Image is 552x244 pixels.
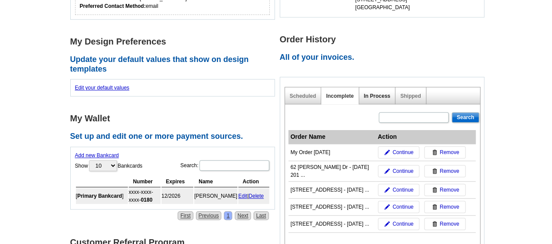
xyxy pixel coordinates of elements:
[70,55,280,74] h2: Update your default values that show on design templates
[364,93,391,99] a: In Process
[452,112,479,123] input: Search
[432,150,437,155] img: trashcan-icon.gif
[180,159,270,172] label: Search:
[80,3,146,9] strong: Preferred Contact Method:
[384,168,390,174] img: pencil-icon.gif
[280,35,489,44] h1: Order History
[224,211,232,220] a: 1
[440,203,459,211] span: Remove
[440,167,459,175] span: Remove
[392,220,413,228] span: Continue
[194,188,237,204] td: [PERSON_NAME]
[291,221,369,227] span: 25 Bowdoin Street - Oct 10 2019
[400,93,421,99] a: Shipped
[249,193,264,199] a: Delete
[199,160,269,171] input: Search:
[70,37,280,46] h1: My Design Preferences
[194,176,237,187] th: Name
[129,188,161,204] td: xxxx-xxxx-xxxx-
[196,211,222,220] a: Previous
[378,201,419,213] a: Continue
[378,184,419,196] a: Continue
[378,165,419,177] a: Continue
[432,187,437,192] img: trashcan-icon.gif
[238,176,269,187] th: Action
[75,152,119,158] a: Add new Bankcard
[235,211,251,220] a: Next
[141,197,153,203] strong: 0180
[392,148,413,156] span: Continue
[432,204,437,210] img: trashcan-icon.gif
[432,221,437,227] img: trashcan-icon.gif
[392,203,413,211] span: Continue
[288,130,376,144] th: Order Name
[76,188,128,204] td: [ ]
[254,211,269,220] a: Last
[384,150,390,155] img: pencil-icon.gif
[376,130,476,144] th: Action
[378,218,419,230] a: Continue
[129,176,161,187] th: Number
[384,221,390,227] img: pencil-icon.gif
[77,193,122,199] b: Primary Bankcard
[440,148,459,156] span: Remove
[440,186,459,194] span: Remove
[280,53,489,62] h2: All of your invoices.
[291,164,369,178] span: 62 Roehrs Dr - Nov 16 2019
[432,168,437,174] img: trashcan-icon.gif
[75,159,143,172] label: Show Bankcards
[238,188,269,204] td: |
[178,211,193,220] a: First
[440,220,459,228] span: Remove
[161,188,193,204] td: 12/2026
[75,85,130,91] a: Edit your default values
[378,146,419,158] a: Continue
[89,160,117,171] select: ShowBankcards
[326,93,353,99] a: Incomplete
[70,132,280,141] h2: Set up and edit one or more payment sources.
[291,187,369,193] span: 25 Bowdoin Street - Oct 10 2019
[161,176,193,187] th: Expires
[291,148,374,156] div: My Order [DATE]
[392,186,413,194] span: Continue
[238,193,247,199] a: Edit
[384,187,390,192] img: pencil-icon.gif
[384,204,390,210] img: pencil-icon.gif
[70,114,280,123] h1: My Wallet
[290,93,316,99] a: Scheduled
[291,204,369,210] span: 25 Bowdoin Street - Oct 10 2019
[392,167,413,175] span: Continue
